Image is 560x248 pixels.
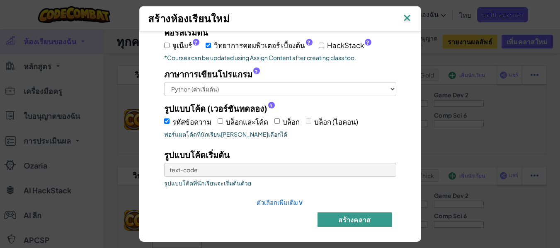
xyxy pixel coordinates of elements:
span: ? [269,103,273,110]
span: ∨ [298,197,303,207]
span: ? [366,39,369,46]
span: บล็อก (ไอคอน) [314,117,358,126]
input: รหัสข้อความ [164,118,170,124]
a: ตัวเลือกเพิ่มเติม [257,198,303,206]
span: บล็อกและโค้ด [226,117,268,126]
span: ? [307,39,310,46]
p: *Courses can be updated using Assign Content after creating class too. [164,53,396,62]
span: ฟอร์แมตโค้ดที่นักเรียน[PERSON_NAME]เลือกได้ [164,130,396,138]
span: รูปแบบโค้ดเริ่มต้น [164,149,230,160]
input: บล็อก (ไอคอน) [306,118,311,124]
span: สร้างห้องเรียนใหม่ [148,11,230,27]
span: รหัสข้อความ [172,117,211,126]
input: วิทยาการคอมพิวเตอร์ เบื้องต้น? [206,43,211,48]
label: คอร์สเริ่มต้น [164,26,208,38]
span: รูปแบบโค้ด (เวอร์ชันทดลอง) [164,102,267,114]
button: สร้างคลาส [318,212,392,227]
span: ? [194,39,197,46]
span: จูเนียร์ [172,39,199,51]
span: วิทยาการคอมพิวเตอร์ เบื้องต้น [214,39,313,51]
input: บล็อก [274,118,280,124]
span: รูปแบบโค้ดที่นักเรียนจะเริ่มต้นด้วย [164,179,396,187]
input: บล็อกและโค้ด [218,118,223,124]
span: HackStack [327,39,371,51]
input: HackStack? [319,43,324,48]
input: จูเนียร์? [164,43,170,48]
span: บล็อก [283,117,300,126]
img: IconClose.svg [402,12,412,25]
span: ? [255,69,258,75]
span: ภาษาการเขียนโปรแกรม [164,68,252,80]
